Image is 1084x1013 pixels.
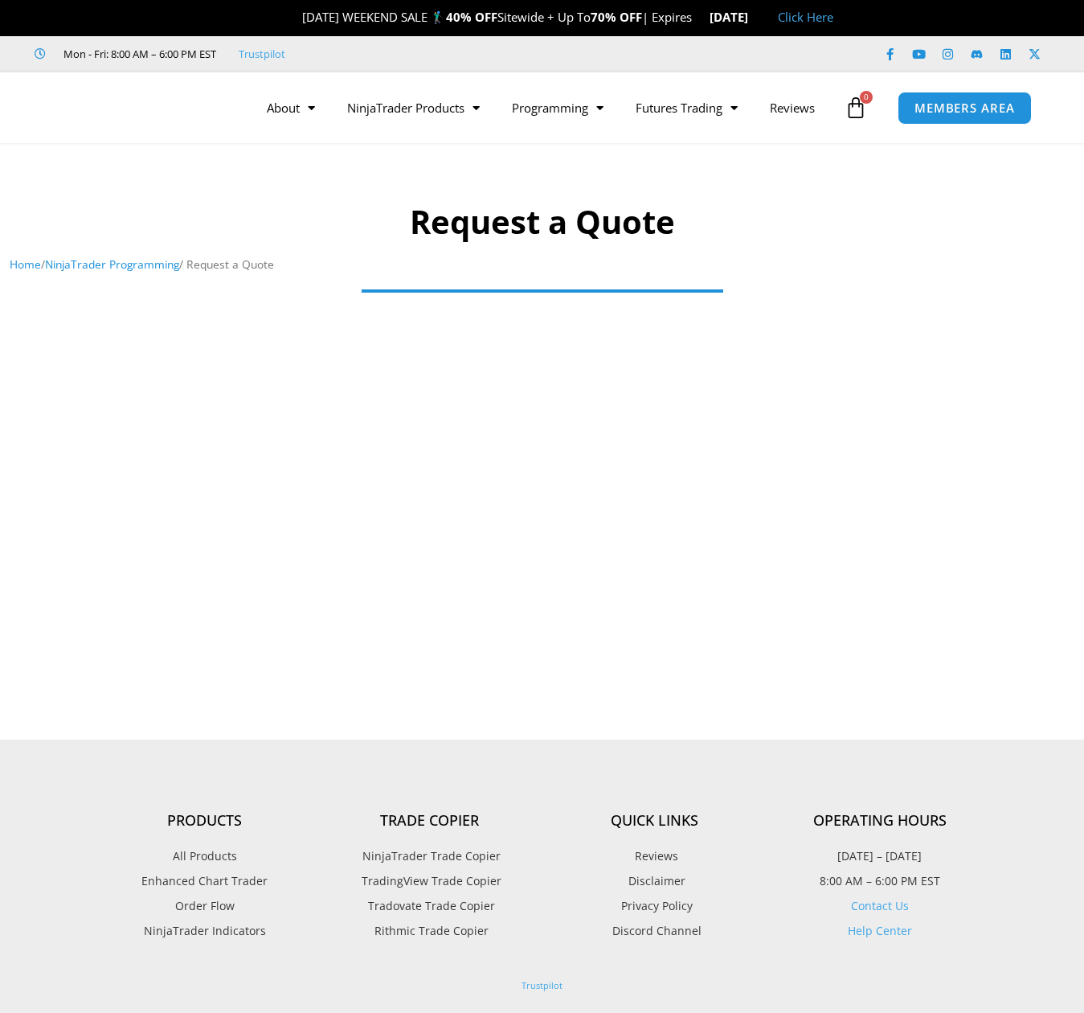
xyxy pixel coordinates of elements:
[778,9,833,25] a: Click Here
[317,921,542,941] a: Rithmic Trade Copier
[710,9,762,25] strong: [DATE]
[317,871,542,892] a: TradingView Trade Copier
[173,846,237,867] span: All Products
[608,921,702,941] span: Discord Channel
[749,11,761,23] img: 🏭
[317,896,542,917] a: Tradovate Trade Copier
[289,11,301,23] img: 🎉
[358,871,501,892] span: TradingView Trade Copier
[239,44,285,64] a: Trustpilot
[620,89,754,126] a: Futures Trading
[617,896,693,917] span: Privacy Policy
[542,812,767,830] h4: Quick Links
[860,91,873,104] span: 0
[358,846,501,867] span: NinjaTrader Trade Copier
[848,923,912,938] a: Help Center
[317,812,542,830] h4: Trade Copier
[631,846,678,867] span: Reviews
[175,896,235,917] span: Order Flow
[251,89,841,126] nav: Menu
[92,896,317,917] a: Order Flow
[767,812,992,830] h4: Operating Hours
[542,846,767,867] a: Reviews
[624,871,685,892] span: Disclaimer
[767,846,992,867] p: [DATE] – [DATE]
[10,199,1074,244] h1: Request a Quote
[92,871,317,892] a: Enhanced Chart Trader
[59,44,216,64] span: Mon - Fri: 8:00 AM – 6:00 PM EST
[693,11,706,23] img: ⌛
[820,84,891,131] a: 0
[141,871,268,892] span: Enhanced Chart Trader
[92,921,317,941] a: NinjaTrader Indicators
[898,92,1032,125] a: MEMBERS AREA
[446,9,497,25] strong: 40% OFF
[522,979,562,991] a: Trustpilot
[754,89,831,126] a: Reviews
[331,89,496,126] a: NinjaTrader Products
[370,921,489,941] span: Rithmic Trade Copier
[851,898,909,913] a: Contact Us
[92,846,317,867] a: All Products
[496,89,620,126] a: Programming
[144,921,266,941] span: NinjaTrader Indicators
[317,846,542,867] a: NinjaTrader Trade Copier
[10,254,1074,275] nav: Breadcrumb
[45,256,179,272] a: NinjaTrader Programming
[542,921,767,941] a: Discord Channel
[44,79,217,137] img: LogoAI | Affordable Indicators – NinjaTrader
[542,871,767,892] a: Disclaimer
[364,896,495,917] span: Tradovate Trade Copier
[251,89,331,126] a: About
[767,871,992,892] p: 8:00 AM – 6:00 PM EST
[914,102,1015,114] span: MEMBERS AREA
[92,812,317,830] h4: Products
[542,896,767,917] a: Privacy Policy
[285,9,709,25] span: [DATE] WEEKEND SALE 🏌️‍♂️ Sitewide + Up To | Expires
[591,9,642,25] strong: 70% OFF
[10,256,41,272] a: Home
